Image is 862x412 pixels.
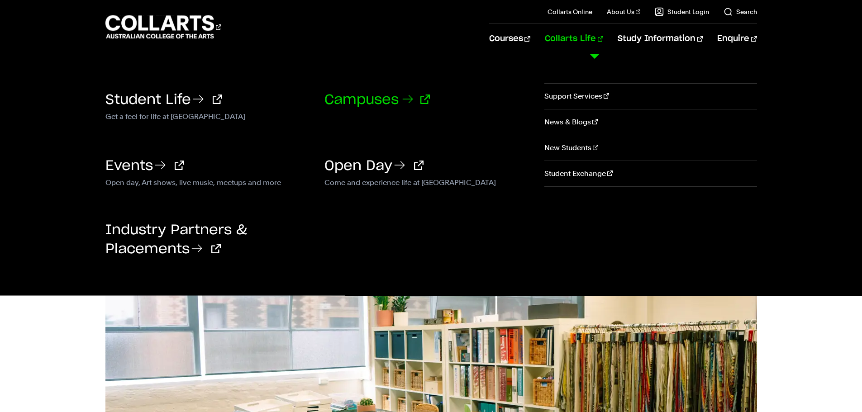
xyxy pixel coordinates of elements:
[105,14,221,40] div: Go to homepage
[655,7,709,16] a: Student Login
[717,24,757,54] a: Enquire
[105,223,247,256] a: Industry Partners & Placements
[607,7,640,16] a: About Us
[105,110,311,121] p: Get a feel for life at [GEOGRAPHIC_DATA]
[324,93,430,107] a: Campuses
[489,24,530,54] a: Courses
[324,159,424,173] a: Open Day
[544,109,757,135] a: News & Blogs
[324,176,530,187] p: Come and experience life at [GEOGRAPHIC_DATA]
[105,93,222,107] a: Student Life
[105,159,184,173] a: Events
[545,24,603,54] a: Collarts Life
[544,135,757,161] a: New Students
[544,161,757,186] a: Student Exchange
[724,7,757,16] a: Search
[548,7,592,16] a: Collarts Online
[618,24,703,54] a: Study Information
[105,176,311,187] p: Open day, Art shows, live music, meetups and more
[544,84,757,109] a: Support Services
